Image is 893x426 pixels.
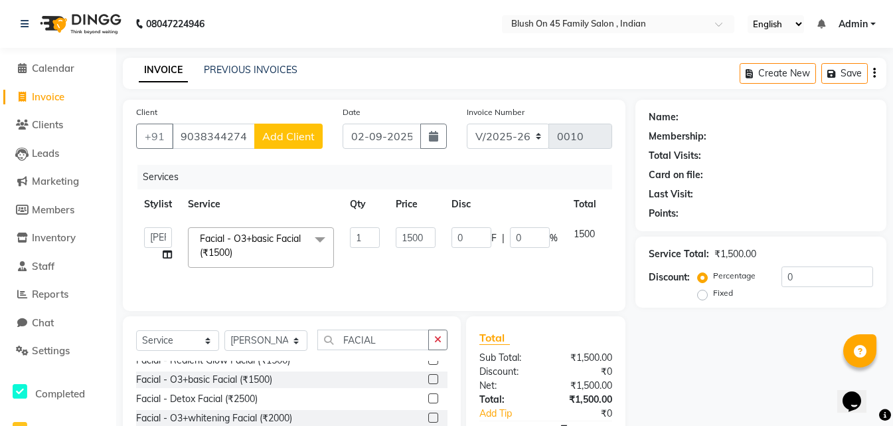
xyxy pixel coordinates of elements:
div: ₹1,500.00 [546,379,622,393]
span: Leads [32,147,59,160]
a: Leads [3,146,113,161]
div: ₹0 [546,365,622,379]
a: Reports [3,287,113,302]
th: Qty [342,189,388,219]
span: 1500 [574,228,595,240]
div: Discount: [649,270,690,284]
a: Inventory [3,231,113,246]
span: Staff [32,260,54,272]
div: ₹0 [558,407,622,421]
div: Facial - O3+whitening Facial (₹2000) [136,411,292,425]
a: Staff [3,259,113,274]
div: Membership: [649,130,706,144]
span: % [550,231,558,245]
button: +91 [136,124,173,149]
span: Facial - O3+basic Facial (₹1500) [200,233,301,259]
div: Points: [649,207,679,221]
input: Search or Scan [317,330,429,350]
span: F [491,231,497,245]
th: Total [566,189,604,219]
span: Completed [35,387,85,400]
a: Marketing [3,174,113,189]
div: Card on file: [649,168,703,182]
div: Total: [469,393,546,407]
label: Date [343,106,361,118]
button: Create New [740,63,816,84]
div: ₹1,500.00 [546,393,622,407]
th: Stylist [136,189,180,219]
span: | [502,231,505,245]
a: Members [3,203,113,218]
span: Chat [32,316,54,329]
span: Reports [32,288,68,300]
a: INVOICE [139,58,188,82]
a: Settings [3,344,113,359]
a: x [232,247,238,259]
div: Discount: [469,365,546,379]
b: 08047224946 [146,5,204,43]
div: Services [137,165,622,189]
div: Facial - O3+basic Facial (₹1500) [136,373,272,387]
span: Members [32,203,74,216]
th: Service [180,189,342,219]
button: Save [821,63,868,84]
label: Client [136,106,157,118]
button: Add Client [254,124,323,149]
div: Facial - Redient Glow Facial (₹1500) [136,354,290,368]
span: Marketing [32,175,79,187]
a: Invoice [3,90,113,105]
div: Net: [469,379,546,393]
th: Price [388,189,444,219]
a: Calendar [3,61,113,76]
input: Search by Name/Mobile/Email/Code [172,124,255,149]
span: Clients [32,118,63,131]
th: Disc [444,189,566,219]
span: Inventory [32,231,76,244]
div: Sub Total: [469,351,546,365]
label: Fixed [713,287,733,299]
div: Service Total: [649,247,709,261]
label: Invoice Number [467,106,525,118]
a: Add Tip [469,407,558,421]
span: Add Client [262,130,315,143]
iframe: chat widget [837,373,880,413]
div: Facial - Detox Facial (₹2500) [136,392,258,406]
a: Chat [3,316,113,331]
span: Invoice [32,90,64,103]
img: logo [34,5,125,43]
div: Last Visit: [649,187,693,201]
div: Total Visits: [649,149,701,163]
div: Name: [649,110,679,124]
span: Settings [32,344,70,357]
div: ₹1,500.00 [714,247,756,261]
div: ₹1,500.00 [546,351,622,365]
span: Calendar [32,62,74,74]
a: Clients [3,118,113,133]
label: Percentage [713,270,756,282]
th: Action [604,189,648,219]
a: PREVIOUS INVOICES [204,64,297,76]
span: Total [479,331,510,345]
span: Admin [839,17,868,31]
